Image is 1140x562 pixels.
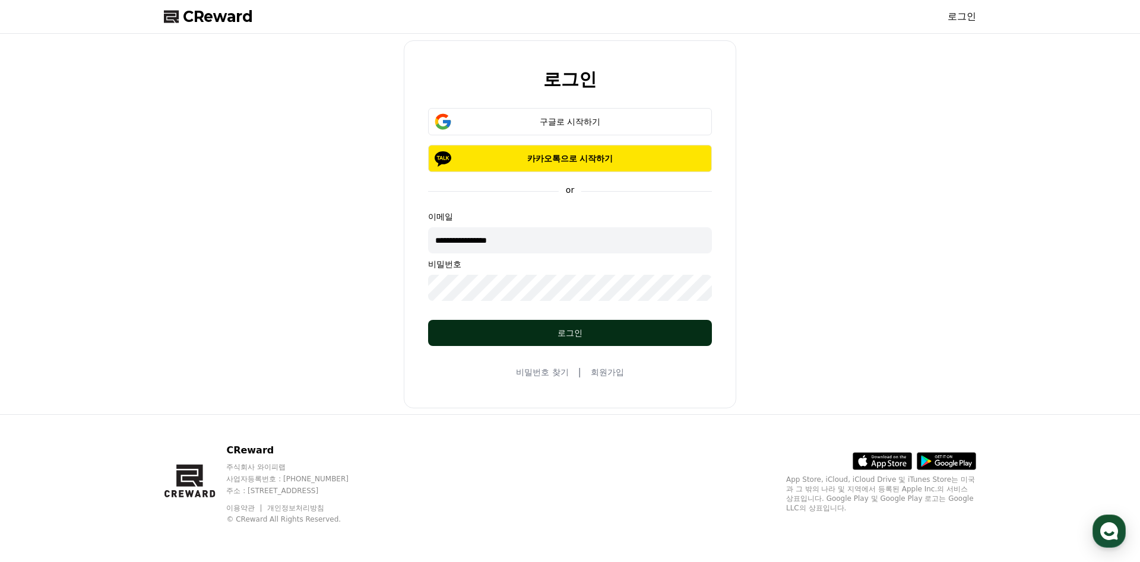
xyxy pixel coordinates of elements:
[226,462,371,472] p: 주식회사 와이피랩
[183,394,198,404] span: 설정
[226,443,371,458] p: CReward
[786,475,976,513] p: App Store, iCloud, iCloud Drive 및 iTunes Store는 미국과 그 밖의 나라 및 지역에서 등록된 Apple Inc.의 서비스 상표입니다. Goo...
[4,376,78,406] a: 홈
[226,504,264,512] a: 이용약관
[452,327,688,339] div: 로그인
[445,153,695,164] p: 카카오톡으로 시작하기
[428,211,712,223] p: 이메일
[948,9,976,24] a: 로그인
[428,145,712,172] button: 카카오톡으로 시작하기
[559,184,581,196] p: or
[226,515,371,524] p: © CReward All Rights Reserved.
[445,116,695,128] div: 구글로 시작하기
[37,394,45,404] span: 홈
[183,7,253,26] span: CReward
[226,486,371,496] p: 주소 : [STREET_ADDRESS]
[153,376,228,406] a: 설정
[428,258,712,270] p: 비밀번호
[591,366,624,378] a: 회원가입
[109,395,123,404] span: 대화
[516,366,568,378] a: 비밀번호 찾기
[543,69,597,89] h2: 로그인
[226,474,371,484] p: 사업자등록번호 : [PHONE_NUMBER]
[578,365,581,379] span: |
[164,7,253,26] a: CReward
[267,504,324,512] a: 개인정보처리방침
[428,320,712,346] button: 로그인
[78,376,153,406] a: 대화
[428,108,712,135] button: 구글로 시작하기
